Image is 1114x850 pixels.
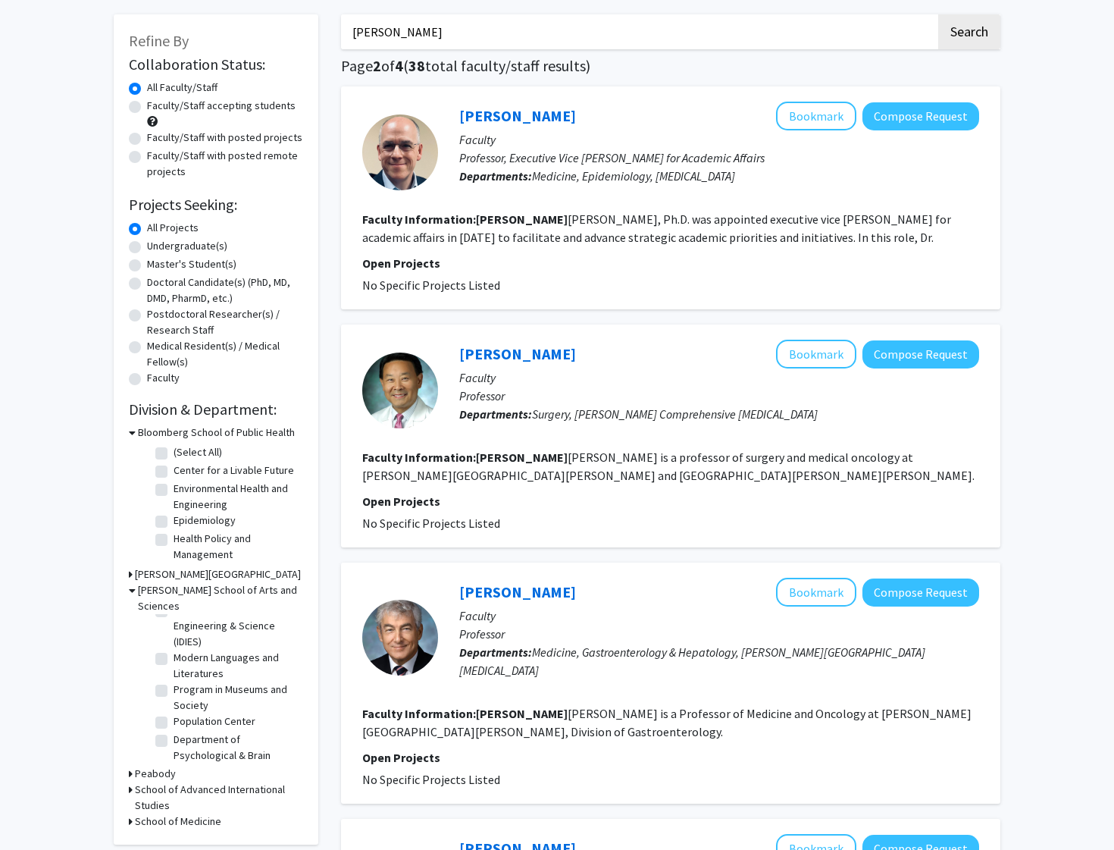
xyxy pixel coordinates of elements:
button: Compose Request to Stephen Gange [862,102,979,130]
p: Professor [459,387,979,405]
button: Add Stephen Yang to Bookmarks [776,340,856,369]
label: Faculty [147,370,180,386]
label: Faculty/Staff with posted remote projects [147,148,303,180]
fg-read-more: [PERSON_NAME] is a professor of surgery and medical oncology at [PERSON_NAME][GEOGRAPHIC_DATA][PE... [362,450,975,483]
p: Open Projects [362,254,979,272]
label: Modern Languages and Literatures [174,650,299,682]
label: Environmental Health and Engineering [174,481,299,513]
h3: Bloomberg School of Public Health [138,425,295,441]
b: Departments: [459,168,532,183]
span: 38 [408,56,425,75]
a: [PERSON_NAME] [459,106,576,125]
label: Master's Student(s) [147,256,236,272]
p: Faculty [459,607,979,625]
p: Open Projects [362,492,979,510]
label: All Projects [147,220,199,236]
b: Departments: [459,645,532,660]
span: Medicine, Gastroenterology & Hepatology, [PERSON_NAME][GEOGRAPHIC_DATA][MEDICAL_DATA] [459,645,925,678]
label: Department of Psychological & Brain Sciences [174,732,299,779]
h1: Page of ( total faculty/staff results) [341,57,1000,75]
label: Doctoral Candidate(s) (PhD, MD, DMD, PharmD, etc.) [147,274,303,306]
span: 4 [395,56,403,75]
p: Open Projects [362,748,979,767]
label: Health Policy and Management [174,531,299,563]
fg-read-more: [PERSON_NAME] is a Professor of Medicine and Oncology at [PERSON_NAME][GEOGRAPHIC_DATA][PERSON_NA... [362,706,972,739]
label: Epidemiology [174,513,236,529]
button: Compose Request to Stephen Yang [862,340,979,369]
b: Faculty Information: [362,706,476,721]
label: Faculty/Staff with posted projects [147,130,302,146]
label: Program in Museums and Society [174,682,299,714]
button: Compose Request to Stephen Meltzer [862,579,979,607]
fg-read-more: [PERSON_NAME], Ph.D. was appointed executive vice [PERSON_NAME] for academic affairs in [DATE] to... [362,212,951,245]
label: Center for a Livable Future [174,463,294,478]
p: Professor, Executive Vice [PERSON_NAME] for Academic Affairs [459,149,979,167]
p: Professor [459,625,979,643]
span: No Specific Projects Listed [362,516,500,531]
h3: [PERSON_NAME][GEOGRAPHIC_DATA] [135,566,301,582]
button: Add Stephen Meltzer to Bookmarks [776,578,856,607]
b: [PERSON_NAME] [476,706,568,721]
label: Institute for Data Intensive Engineering & Science (IDIES) [174,602,299,650]
span: Medicine, Epidemiology, [MEDICAL_DATA] [532,168,735,183]
h3: Peabody [135,766,176,782]
h2: Division & Department: [129,400,303,419]
h3: School of Advanced International Studies [135,782,303,814]
label: Faculty/Staff accepting students [147,98,296,114]
b: [PERSON_NAME] [476,212,568,227]
button: Add Stephen Gange to Bookmarks [776,102,856,130]
b: Faculty Information: [362,212,476,227]
label: Undergraduate(s) [147,238,227,254]
label: Population Center [174,714,255,729]
p: Faculty [459,369,979,387]
b: Faculty Information: [362,450,476,465]
span: No Specific Projects Listed [362,772,500,787]
iframe: Chat [11,782,64,839]
a: [PERSON_NAME] [459,344,576,363]
h2: Collaboration Status: [129,55,303,74]
label: Postdoctoral Researcher(s) / Research Staff [147,306,303,338]
button: Search [938,14,1000,49]
label: Medical Resident(s) / Medical Fellow(s) [147,338,303,370]
span: 2 [373,56,381,75]
a: [PERSON_NAME] [459,582,576,601]
label: (Select All) [174,444,222,460]
span: No Specific Projects Listed [362,278,500,293]
span: Surgery, [PERSON_NAME] Comprehensive [MEDICAL_DATA] [532,406,818,422]
h3: School of Medicine [135,814,221,830]
b: [PERSON_NAME] [476,450,568,465]
b: Departments: [459,406,532,422]
h2: Projects Seeking: [129,196,303,214]
label: All Faculty/Staff [147,80,217,96]
p: Faculty [459,130,979,149]
h3: [PERSON_NAME] School of Arts and Sciences [138,582,303,614]
input: Search Keywords [341,14,936,49]
span: Refine By [129,31,189,50]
